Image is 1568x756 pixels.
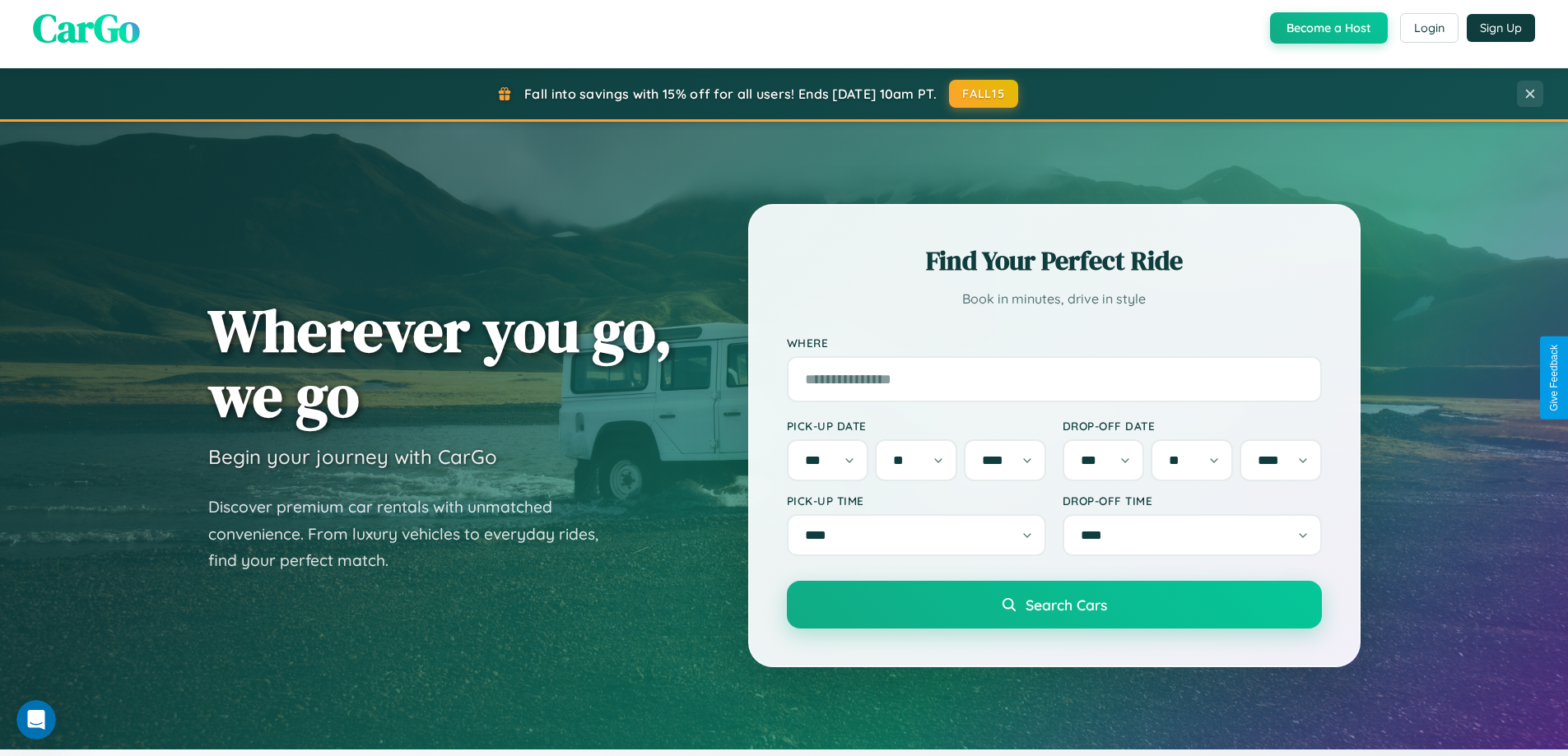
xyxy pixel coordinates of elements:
h1: Wherever you go, we go [208,298,672,428]
button: Login [1400,13,1459,43]
label: Pick-up Date [787,419,1046,433]
span: Fall into savings with 15% off for all users! Ends [DATE] 10am PT. [524,86,937,102]
div: Give Feedback [1548,345,1560,411]
button: Become a Host [1270,12,1388,44]
label: Drop-off Date [1063,419,1322,433]
label: Drop-off Time [1063,494,1322,508]
span: CarGo [33,1,140,55]
button: Sign Up [1467,14,1535,42]
p: Discover premium car rentals with unmatched convenience. From luxury vehicles to everyday rides, ... [208,494,620,574]
iframe: Intercom live chat [16,700,56,740]
h2: Find Your Perfect Ride [787,243,1322,279]
label: Pick-up Time [787,494,1046,508]
button: FALL15 [949,80,1018,108]
h3: Begin your journey with CarGo [208,444,497,469]
p: Book in minutes, drive in style [787,287,1322,311]
button: Search Cars [787,581,1322,628]
span: Search Cars [1026,596,1107,614]
label: Where [787,336,1322,350]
